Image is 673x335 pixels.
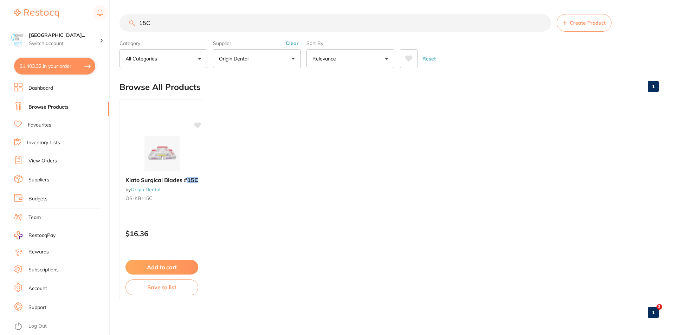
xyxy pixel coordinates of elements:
[420,49,438,68] button: Reset
[28,195,47,202] a: Budgets
[29,32,100,39] h4: North West Dental Wynyard
[28,176,49,183] a: Suppliers
[306,49,394,68] button: Relevance
[27,139,60,146] a: Inventory Lists
[648,79,659,94] a: 1
[11,32,25,46] img: North West Dental Wynyard
[125,260,198,275] button: Add to cart
[570,20,606,26] span: Create Product
[125,55,160,62] p: All Categories
[29,40,100,47] p: Switch account
[14,5,59,21] a: Restocq Logo
[28,323,47,330] a: Log Out
[125,230,198,238] p: $16.36
[284,40,301,46] button: Clear
[119,49,207,68] button: All Categories
[14,58,95,75] button: $1,403.32 in your order
[14,321,107,332] button: Log Out
[213,40,301,46] label: Supplier
[557,14,611,32] button: Create Product
[28,85,53,92] a: Dashboard
[139,136,185,171] img: Kiato Surgical Blades #15C
[28,157,57,165] a: View Orders
[219,55,251,62] p: Origin Dental
[119,14,551,32] input: Search Products
[213,49,301,68] button: Origin Dental
[125,186,160,193] span: by
[28,249,49,256] a: Rewards
[14,231,22,239] img: RestocqPay
[306,40,394,46] label: Sort By
[125,176,187,183] span: Kiato Surgical Blades #
[28,304,46,311] a: Support
[119,40,207,46] label: Category
[131,186,160,193] a: Origin Dental
[125,177,198,183] b: Kiato Surgical Blades #15C
[656,304,662,310] span: 2
[28,122,51,129] a: Favourites
[28,266,59,273] a: Subscriptions
[28,285,47,292] a: Account
[125,279,198,295] button: Save to list
[119,82,201,92] h2: Browse All Products
[14,9,59,18] img: Restocq Logo
[642,304,659,321] iframe: Intercom live chat
[125,195,153,201] span: OS-KB-15C
[28,104,69,111] a: Browse Products
[28,232,56,239] span: RestocqPay
[14,231,56,239] a: RestocqPay
[28,214,41,221] a: Team
[312,55,339,62] p: Relevance
[187,176,198,183] em: 15C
